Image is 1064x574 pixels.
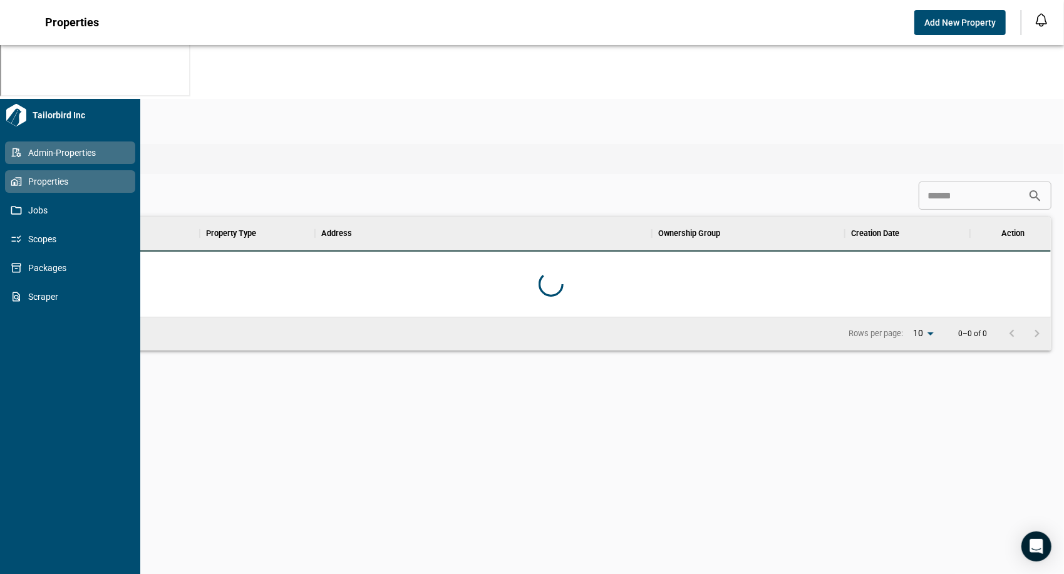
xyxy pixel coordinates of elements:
a: Admin-Properties [5,141,135,164]
div: Ownership Group [652,216,844,251]
span: Scopes [22,233,123,245]
a: Properties [5,170,135,193]
a: Packages [5,257,135,279]
span: Scraper [22,290,123,303]
p: Rows per page: [849,328,903,339]
div: Action [1001,216,1025,251]
span: Properties [45,16,99,29]
span: Properties [22,175,123,188]
div: Creation Date [845,216,970,251]
span: Admin-Properties [22,146,123,159]
div: Address [321,216,352,251]
a: Jobs [5,199,135,222]
div: Property Type [200,216,315,251]
a: Scopes [5,228,135,250]
span: Tailorbird Inc [28,109,135,121]
span: Jobs [22,204,123,217]
div: Address [315,216,652,251]
button: Open notification feed [1031,10,1051,30]
div: Action [970,216,1056,251]
div: Property Name [46,216,200,251]
a: Scraper [5,285,135,308]
div: Creation Date [851,216,899,251]
span: Add New Property [924,16,996,29]
div: Ownership Group [658,216,720,251]
div: Property Type [206,216,256,251]
div: base tabs [33,144,1064,174]
div: Open Intercom Messenger [1021,531,1051,561]
div: 10 [908,324,938,342]
p: 0–0 of 0 [958,330,987,338]
span: Packages [22,262,123,274]
button: Add New Property [914,10,1006,35]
